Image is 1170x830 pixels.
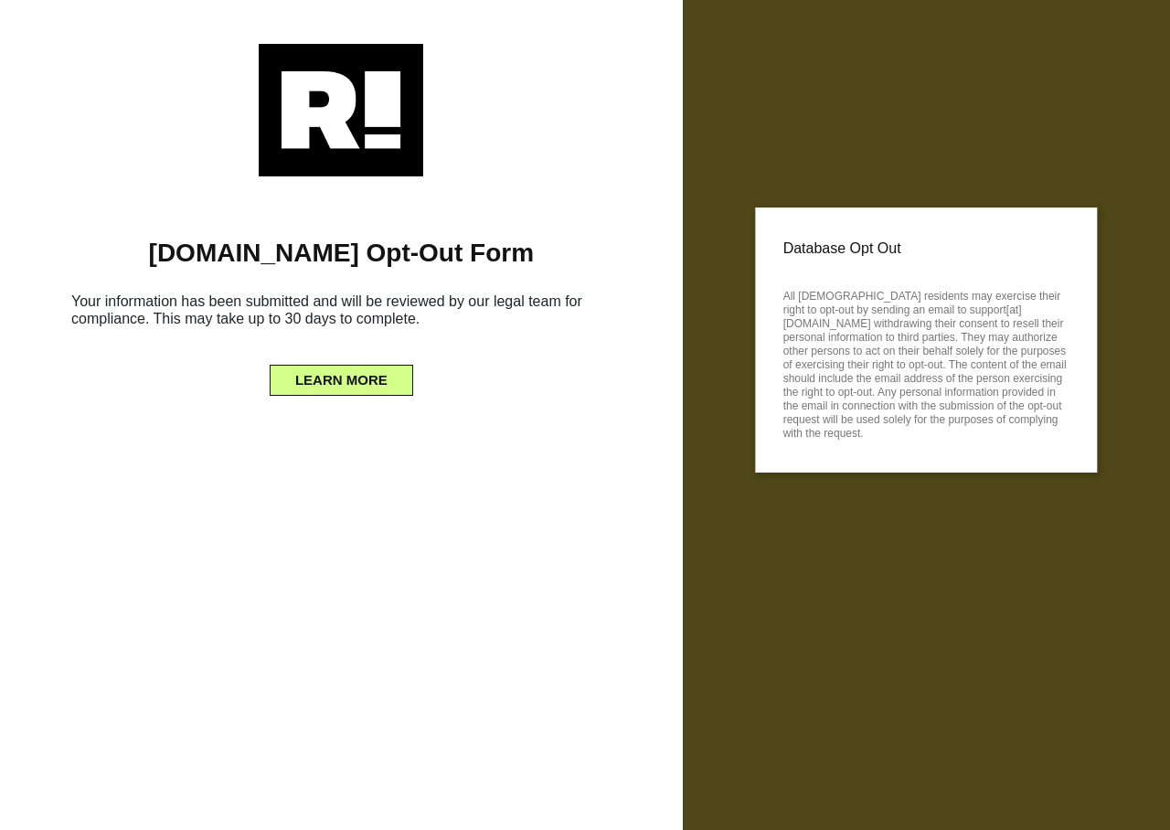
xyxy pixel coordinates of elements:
[783,235,1069,262] p: Database Opt Out
[259,44,423,176] img: Retention.com
[27,285,655,342] h6: Your information has been submitted and will be reviewed by our legal team for compliance. This m...
[27,238,655,269] h1: [DOMAIN_NAME] Opt-Out Form
[783,284,1069,441] p: All [DEMOGRAPHIC_DATA] residents may exercise their right to opt-out by sending an email to suppo...
[270,367,413,382] a: LEARN MORE
[270,365,413,396] button: LEARN MORE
